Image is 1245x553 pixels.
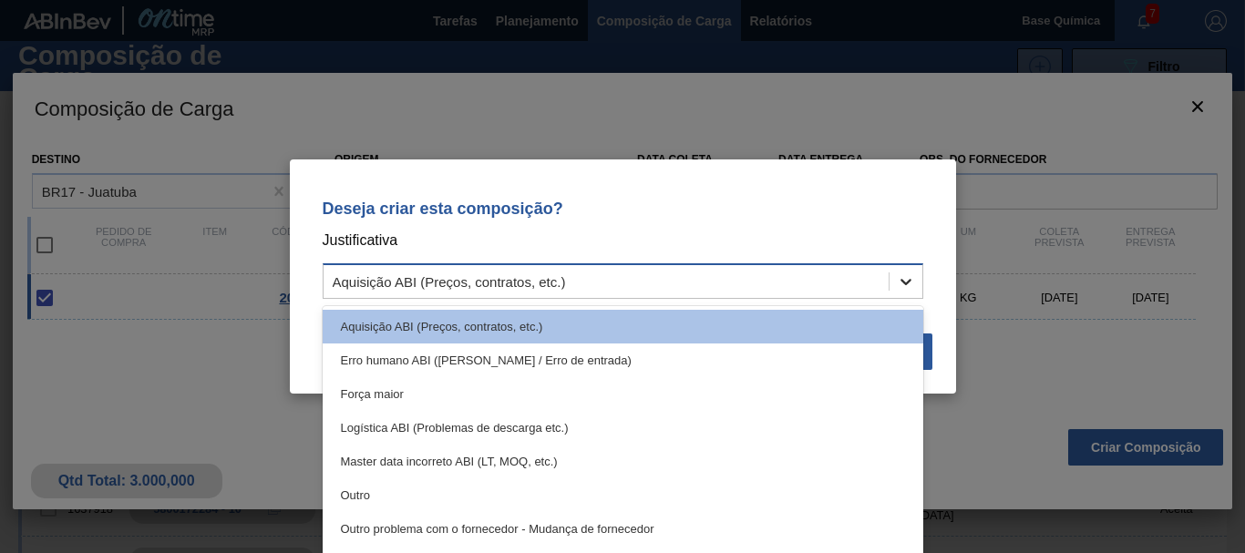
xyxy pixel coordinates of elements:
div: Outro problema com o fornecedor - Mudança de fornecedor [323,512,923,546]
p: Justificativa [323,229,923,252]
div: Força maior [323,377,923,411]
div: Outro [323,478,923,512]
div: Aquisição ABI (Preços, contratos, etc.) [333,274,566,290]
div: Logística ABI (Problemas de descarga etc.) [323,411,923,445]
div: Master data incorreto ABI (LT, MOQ, etc.) [323,445,923,478]
p: Deseja criar esta composição? [323,200,923,218]
div: Aquisição ABI (Preços, contratos, etc.) [323,310,923,343]
div: Erro humano ABI ([PERSON_NAME] / Erro de entrada) [323,343,923,377]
